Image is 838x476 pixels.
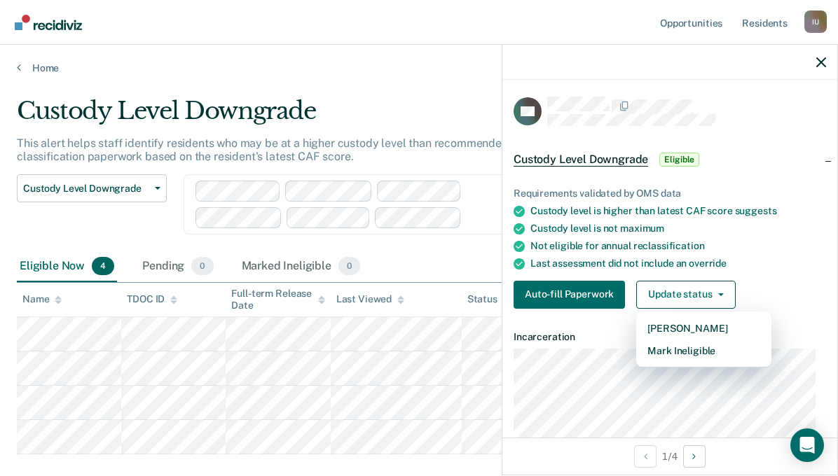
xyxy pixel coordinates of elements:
button: Profile dropdown button [804,10,827,33]
span: reclassification [633,240,705,251]
span: 0 [338,257,360,275]
div: Marked Ineligible [239,251,364,282]
button: [PERSON_NAME] [636,317,771,339]
div: Pending [139,251,216,282]
span: Custody Level Downgrade [514,153,648,167]
div: Custody level is not [530,223,826,234]
p: This alert helps staff identify residents who may be at a higher custody level than recommended a... [17,136,731,163]
a: Navigate to form link [514,281,631,309]
div: Eligible Now [17,251,117,282]
button: Auto-fill Paperwork [514,281,625,309]
button: Update status [636,281,735,309]
div: 1 / 4 [502,437,837,475]
a: Home [17,62,821,74]
dt: Incarceration [514,331,826,343]
div: Name [22,293,62,305]
div: Custody Level Downgrade [17,97,771,136]
img: Recidiviz [15,15,82,30]
span: Custody Level Downgrade [23,183,149,195]
div: TDOC ID [127,293,177,305]
div: Status [467,293,497,305]
span: Eligible [659,153,699,167]
span: maximum [620,223,664,234]
div: Last assessment did not include an [530,258,826,269]
div: I U [804,10,827,33]
div: Open Intercom Messenger [790,428,824,462]
div: Custody level is higher than latest CAF score [530,205,826,217]
div: Not eligible for annual [530,240,826,252]
span: 4 [92,257,114,275]
button: Previous Opportunity [634,445,657,468]
span: 0 [191,257,213,275]
span: override [689,258,727,269]
div: Custody Level DowngradeEligible [502,137,837,182]
button: Next Opportunity [683,445,706,468]
button: Mark Ineligible [636,339,771,362]
span: suggests [735,205,777,216]
div: Requirements validated by OMS data [514,188,826,199]
div: Full-term Release Date [231,288,324,311]
div: Last Viewed [336,293,404,305]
